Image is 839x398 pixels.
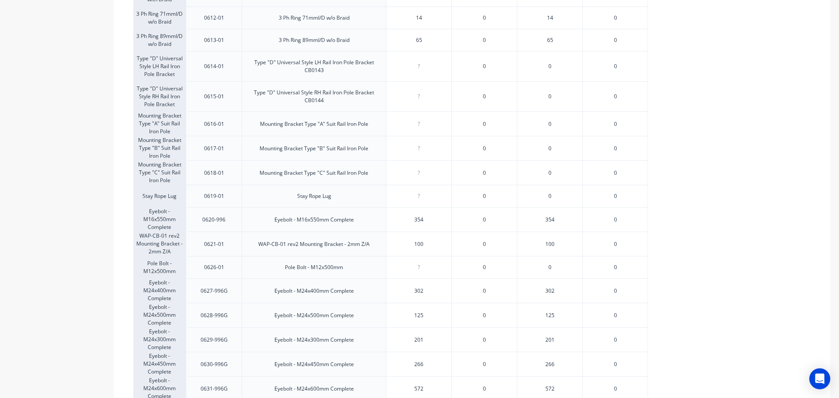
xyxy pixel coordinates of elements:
[133,29,186,51] div: 3 Ph Ring 89mmI/D w/o Braid
[133,7,186,29] div: 3 Ph Ring 71mmI/D w/o Braid
[517,160,582,185] div: 0
[483,240,486,248] span: 0
[274,216,354,224] div: Eyebolt - M16x550mm Complete
[614,240,617,248] span: 0
[133,81,186,111] div: Type "D" Universal Style RH Rail Iron Pole Bracket
[517,352,582,376] div: 266
[517,256,582,278] div: 0
[133,160,186,185] div: Mounting Bracket Type "C" Suit Rail Iron Pole
[258,240,370,248] div: WAP-CB-01 rev2 Mounting Bracket - 2mm Z/A
[517,185,582,207] div: 0
[249,59,379,74] div: Type "D" Universal Style LH Rail Iron Pole Bracket CB0143
[133,185,186,207] div: Stay Rope Lug
[204,14,224,22] div: 0612-01
[483,287,486,295] span: 0
[614,169,617,177] span: 0
[483,360,486,368] span: 0
[517,81,582,111] div: 0
[614,287,617,295] span: 0
[614,311,617,319] span: 0
[517,278,582,303] div: 302
[386,113,451,135] div: ?
[614,216,617,224] span: 0
[517,207,582,232] div: 354
[204,240,224,248] div: 0621-01
[483,192,486,200] span: 0
[204,36,224,44] div: 0613-01
[614,145,617,152] span: 0
[386,353,451,375] div: 266
[133,111,186,136] div: Mounting Bracket Type "A" Suit Rail Iron Pole
[614,93,617,100] span: 0
[249,89,379,104] div: Type "D" Universal Style RH Rail Iron Pole Bracket CB0144
[483,311,486,319] span: 0
[204,145,224,152] div: 0617-01
[614,192,617,200] span: 0
[483,145,486,152] span: 0
[517,7,582,29] div: 14
[386,280,451,302] div: 302
[517,136,582,160] div: 0
[517,303,582,327] div: 125
[614,385,617,393] span: 0
[274,287,354,295] div: Eyebolt - M24x400mm Complete
[386,233,451,255] div: 100
[133,352,186,376] div: Eyebolt - M24x450mm Complete
[133,136,186,160] div: Mounting Bracket Type "B" Suit Rail Iron Pole
[201,360,228,368] div: 0630-996G
[386,256,451,278] div: ?
[204,192,224,200] div: 0619-01
[517,29,582,51] div: 65
[614,14,617,22] span: 0
[483,216,486,224] span: 0
[274,385,354,393] div: Eyebolt - M24x600mm Complete
[517,232,582,256] div: 100
[202,216,225,224] div: 0620-996
[386,7,451,29] div: 14
[386,185,451,207] div: ?
[201,311,228,319] div: 0628-996G
[386,305,451,326] div: 125
[204,120,224,128] div: 0616-01
[614,263,617,271] span: 0
[260,120,368,128] div: Mounting Bracket Type "A" Suit Rail Iron Pole
[260,169,368,177] div: Mounting Bracket Type "C" Suit Rail Iron Pole
[614,36,617,44] span: 0
[386,329,451,351] div: 201
[386,86,451,107] div: ?
[279,36,350,44] div: 3 Ph Ring 89mmI/D w/o Braid
[386,138,451,159] div: ?
[386,55,451,77] div: ?
[133,278,186,303] div: Eyebolt - M24x400mm Complete
[483,36,486,44] span: 0
[133,51,186,81] div: Type "D" Universal Style LH Rail Iron Pole Bracket
[483,385,486,393] span: 0
[614,336,617,344] span: 0
[483,336,486,344] span: 0
[297,192,331,200] div: Stay Rope Lug
[285,263,343,271] div: Pole Bolt - M12x500mm
[133,327,186,352] div: Eyebolt - M24x300mm Complete
[274,311,354,319] div: Eyebolt - M24x500mm Complete
[204,169,224,177] div: 0618-01
[483,62,486,70] span: 0
[260,145,368,152] div: Mounting Bracket Type "B" Suit Rail Iron Pole
[386,162,451,184] div: ?
[133,207,186,232] div: Eyebolt - M16x550mm Complete
[274,336,354,344] div: Eyebolt - M24x300mm Complete
[517,51,582,81] div: 0
[204,263,224,271] div: 0626-01
[386,209,451,231] div: 354
[517,111,582,136] div: 0
[201,336,228,344] div: 0629-996G
[133,256,186,278] div: Pole Bolt - M12x500mm
[274,360,354,368] div: Eyebolt - M24x450mm Complete
[133,303,186,327] div: Eyebolt - M24x500mm Complete
[483,14,486,22] span: 0
[614,120,617,128] span: 0
[386,29,451,51] div: 65
[517,327,582,352] div: 201
[809,368,830,389] div: Open Intercom Messenger
[483,93,486,100] span: 0
[201,385,228,393] div: 0631-996G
